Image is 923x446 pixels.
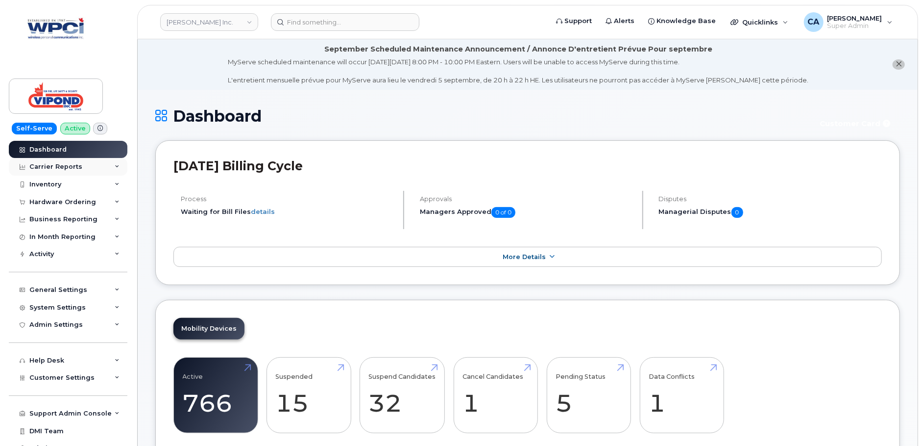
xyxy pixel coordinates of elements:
a: Active 766 [183,363,249,428]
a: Suspended 15 [276,363,342,428]
a: Pending Status 5 [556,363,622,428]
h4: Process [181,195,395,203]
div: September Scheduled Maintenance Announcement / Annonce D'entretient Prévue Pour septembre [324,44,712,54]
button: Customer Card [812,115,900,132]
span: More Details [503,253,546,261]
li: Waiting for Bill Files [181,207,395,216]
h5: Managerial Disputes [659,207,882,218]
a: Data Conflicts 1 [649,363,715,428]
a: Suspend Candidates 32 [369,363,436,428]
button: close notification [893,59,905,70]
div: MyServe scheduled maintenance will occur [DATE][DATE] 8:00 PM - 10:00 PM Eastern. Users will be u... [228,57,809,85]
span: 0 of 0 [491,207,515,218]
h4: Disputes [659,195,882,203]
a: Mobility Devices [173,318,244,340]
h1: Dashboard [155,107,807,125]
span: 0 [731,207,743,218]
h2: [DATE] Billing Cycle [173,158,882,173]
h4: Approvals [420,195,634,203]
h5: Managers Approved [420,207,634,218]
a: details [251,208,275,215]
a: Cancel Candidates 1 [462,363,529,428]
